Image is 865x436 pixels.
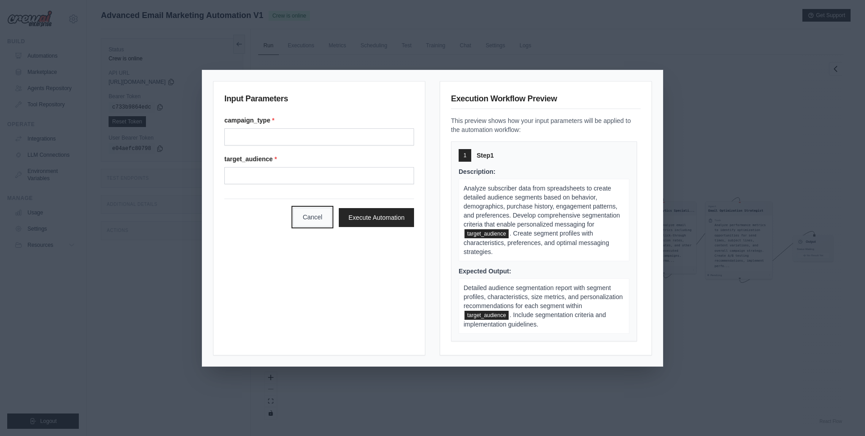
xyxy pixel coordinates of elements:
label: target_audience [224,154,414,163]
h3: Input Parameters [224,92,414,109]
span: Step 1 [477,151,494,160]
button: Cancel [293,208,332,227]
h3: Execution Workflow Preview [451,92,641,109]
span: 1 [464,152,467,159]
p: This preview shows how your input parameters will be applied to the automation workflow: [451,116,641,134]
span: Description: [459,168,496,175]
span: Analyze subscriber data from spreadsheets to create detailed audience segments based on behavior,... [464,185,620,228]
button: Execute Automation [339,208,414,227]
span: Expected Output: [459,268,511,275]
span: target_audience [464,311,509,320]
span: Detailed audience segmentation report with segment profiles, characteristics, size metrics, and p... [464,284,623,309]
span: . Include segmentation criteria and implementation guidelines. [464,311,606,328]
span: target_audience [464,229,509,238]
label: campaign_type [224,116,414,125]
span: . Create segment profiles with characteristics, preferences, and optimal messaging strategies. [464,230,609,255]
